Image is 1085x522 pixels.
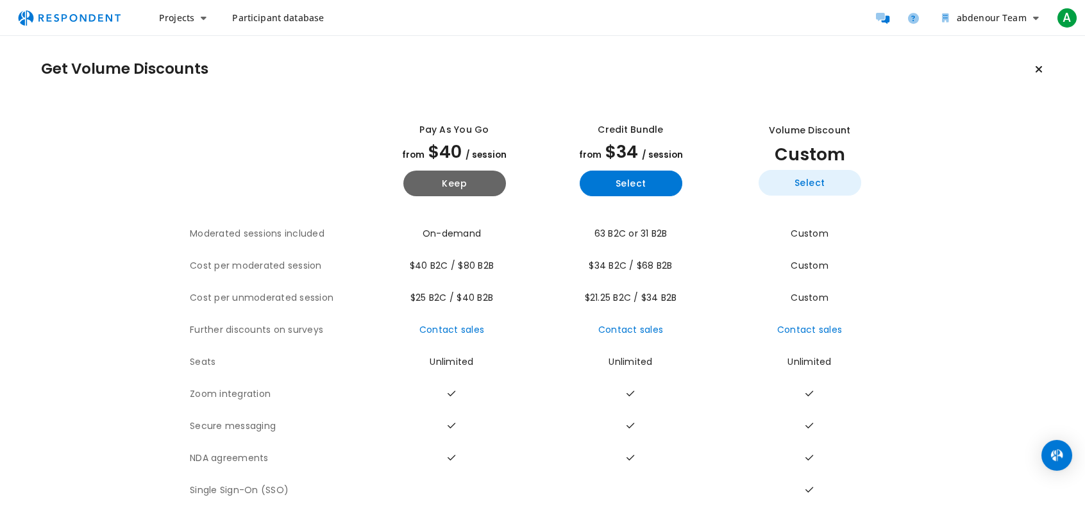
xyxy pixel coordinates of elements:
span: $34 [605,140,638,164]
a: Message participants [870,5,896,31]
span: $21.25 B2C / $34 B2B [585,291,677,304]
th: Moderated sessions included [190,218,366,250]
th: Zoom integration [190,378,366,410]
span: $40 [428,140,462,164]
span: / session [642,149,683,161]
th: Further discounts on surveys [190,314,366,346]
button: Keep current plan [1026,56,1052,82]
button: Keep current yearly payg plan [403,171,506,196]
span: from [402,149,425,161]
h1: Get Volume Discounts [41,60,208,78]
div: Volume Discount [769,124,851,137]
img: respondent-logo.png [10,6,128,30]
button: Select yearly basic plan [580,171,682,196]
button: abdenour Team [932,6,1049,29]
th: Cost per unmoderated session [190,282,366,314]
span: 63 B2C or 31 B2B [594,227,668,240]
button: A [1054,6,1080,29]
a: Contact sales [598,323,663,336]
a: Contact sales [777,323,842,336]
a: Participant database [222,6,334,29]
span: / session [466,149,507,161]
button: Projects [149,6,217,29]
th: Secure messaging [190,410,366,442]
span: $25 B2C / $40 B2B [410,291,493,304]
div: Credit Bundle [598,123,663,137]
a: Contact sales [419,323,484,336]
span: Custom [791,291,828,304]
span: Unlimited [787,355,831,368]
div: Open Intercom Messenger [1041,440,1072,471]
button: Select yearly custom_static plan [759,170,861,196]
span: Custom [791,259,828,272]
span: Participant database [232,12,324,24]
th: Seats [190,346,366,378]
th: Single Sign-On (SSO) [190,475,366,507]
span: abdenour Team [957,12,1027,24]
span: Custom [791,227,828,240]
span: from [579,149,601,161]
th: NDA agreements [190,442,366,475]
span: A [1057,8,1077,28]
span: $40 B2C / $80 B2B [410,259,494,272]
span: $34 B2C / $68 B2B [589,259,672,272]
span: Custom [775,142,845,166]
span: Unlimited [430,355,473,368]
span: Projects [159,12,194,24]
th: Cost per moderated session [190,250,366,282]
span: On-demand [423,227,481,240]
div: Pay as you go [419,123,489,137]
span: Unlimited [609,355,652,368]
a: Help and support [901,5,927,31]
